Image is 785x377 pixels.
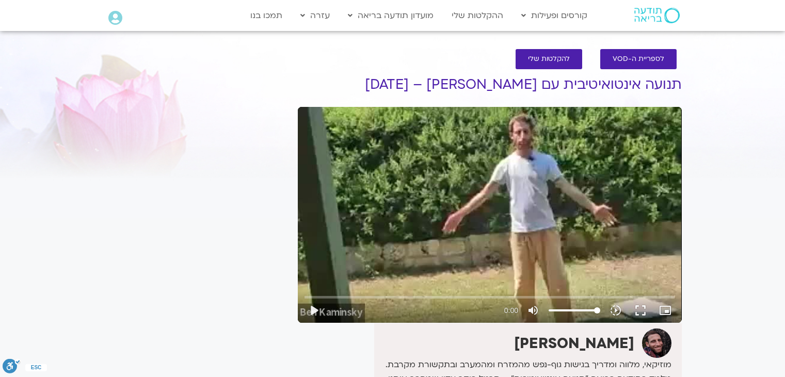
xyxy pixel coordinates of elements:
strong: [PERSON_NAME] [514,334,634,353]
span: לספריית ה-VOD [613,55,664,63]
a: תמכו בנו [245,6,287,25]
a: להקלטות שלי [516,49,582,69]
img: תודעה בריאה [634,8,680,23]
a: מועדון תודעה בריאה [343,6,439,25]
a: עזרה [295,6,335,25]
a: לספריית ה-VOD [600,49,677,69]
span: להקלטות שלי [528,55,570,63]
a: ההקלטות שלי [446,6,508,25]
a: קורסים ופעילות [516,6,592,25]
img: בן קמינסקי [642,328,671,358]
h1: תנועה אינטואיטיבית עם [PERSON_NAME] – [DATE] [298,77,682,92]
